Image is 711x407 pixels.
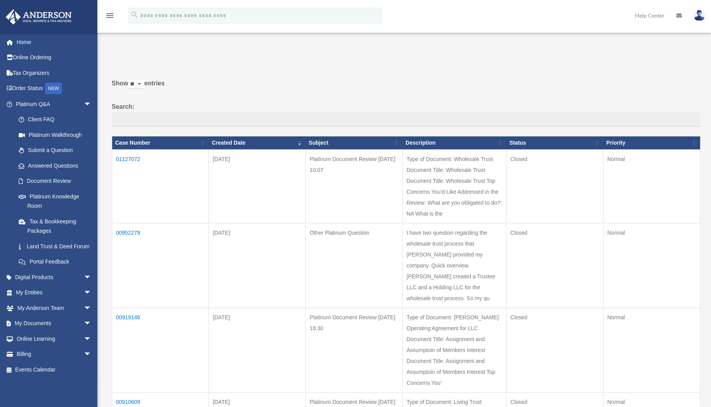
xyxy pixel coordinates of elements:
a: Order StatusNEW [5,81,103,97]
div: NEW [45,83,62,94]
span: arrow_drop_down [84,269,99,285]
a: Client FAQ [11,112,99,127]
td: Platinum Document Review [DATE] 10:07 [305,149,402,223]
i: menu [105,11,115,20]
a: Platinum Walkthrough [11,127,99,143]
span: arrow_drop_down [84,316,99,332]
td: Normal [603,308,700,392]
input: Search: [112,112,700,127]
td: Normal [603,223,700,308]
a: menu [105,14,115,20]
td: I have two question regarding the wholesale trust process that [PERSON_NAME] provided my company.... [402,223,506,308]
a: My Documentsarrow_drop_down [5,316,103,331]
span: arrow_drop_down [84,300,99,316]
select: Showentries [128,80,144,89]
td: Normal [603,149,700,223]
span: arrow_drop_down [84,285,99,301]
td: [DATE] [209,223,306,308]
a: Events Calendar [5,362,103,377]
a: Billingarrow_drop_down [5,347,103,362]
td: 00919146 [112,308,209,392]
i: search [130,11,139,19]
td: Platinum Document Review [DATE] 16:30 [305,308,402,392]
td: 01127072 [112,149,209,223]
img: Anderson Advisors Platinum Portal [4,9,74,25]
label: Search: [112,101,700,127]
td: Closed [506,308,603,392]
a: Land Trust & Deed Forum [11,239,99,254]
th: Created Date: activate to sort column ascending [209,136,306,150]
td: Other Platinum Question [305,223,402,308]
th: Priority: activate to sort column ascending [603,136,700,150]
span: arrow_drop_down [84,347,99,363]
a: Tax & Bookkeeping Packages [11,214,99,239]
a: Online Learningarrow_drop_down [5,331,103,347]
th: Status: activate to sort column ascending [506,136,603,150]
a: Home [5,34,103,50]
span: arrow_drop_down [84,331,99,347]
td: Type of Document: Wholesale Trust Document Title: Wholesale Trust Document Title: Wholesale Trust... [402,149,506,223]
a: Tax Organizers [5,65,103,81]
th: Description: activate to sort column ascending [402,136,506,150]
span: arrow_drop_down [84,96,99,112]
td: Closed [506,223,603,308]
img: User Pic [693,10,705,21]
a: Answered Questions [11,158,95,173]
a: Platinum Knowledge Room [11,189,99,214]
td: [DATE] [209,149,306,223]
th: Subject: activate to sort column ascending [305,136,402,150]
a: My Entitiesarrow_drop_down [5,285,103,301]
a: Platinum Q&Aarrow_drop_down [5,96,99,112]
a: Submit a Question [11,143,99,158]
a: Portal Feedback [11,254,99,270]
label: Show entries [112,78,700,97]
td: [DATE] [209,308,306,392]
td: 00952279 [112,223,209,308]
td: Closed [506,149,603,223]
a: My Anderson Teamarrow_drop_down [5,300,103,316]
th: Case Number: activate to sort column ascending [112,136,209,150]
a: Document Review [11,173,99,189]
a: Online Ordering [5,50,103,65]
td: Type of Document: [PERSON_NAME] Operating Agreement for LLC Document Title: Assignment and Assump... [402,308,506,392]
a: Digital Productsarrow_drop_down [5,269,103,285]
